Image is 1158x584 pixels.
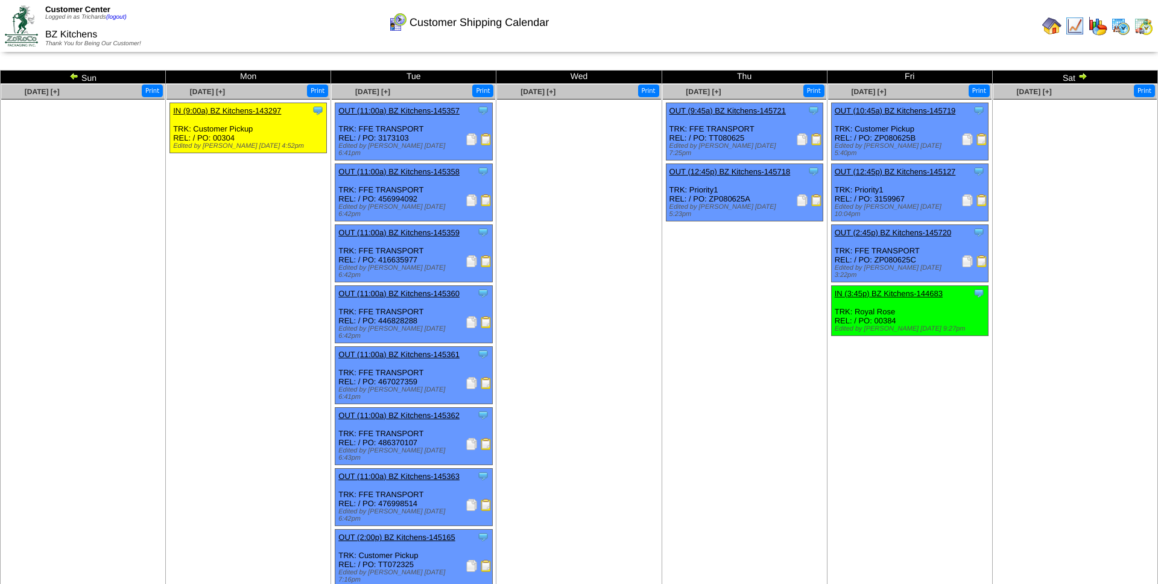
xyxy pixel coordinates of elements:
[338,167,460,176] a: OUT (11:00a) BZ Kitchens-145358
[961,255,973,267] img: Packing Slip
[835,264,988,279] div: Edited by [PERSON_NAME] [DATE] 3:22pm
[335,408,492,465] div: TRK: FFE TRANSPORT REL: / PO: 486370107
[969,84,990,97] button: Print
[25,87,60,96] a: [DATE] [+]
[466,377,478,389] img: Packing Slip
[973,104,985,116] img: Tooltip
[338,203,492,218] div: Edited by [PERSON_NAME] [DATE] 6:42pm
[811,133,823,145] img: Bill of Lading
[338,289,460,298] a: OUT (11:00a) BZ Kitchens-145360
[170,103,327,153] div: TRK: Customer Pickup REL: / PO: 00304
[338,228,460,237] a: OUT (11:00a) BZ Kitchens-145359
[480,194,492,206] img: Bill of Lading
[831,103,988,160] div: TRK: Customer Pickup REL: / PO: ZP080625B
[477,470,489,482] img: Tooltip
[5,5,38,46] img: ZoRoCo_Logo(Green%26Foil)%20jpg.webp
[520,87,555,96] a: [DATE] [+]
[961,194,973,206] img: Packing Slip
[466,499,478,511] img: Packing Slip
[480,377,492,389] img: Bill of Lading
[803,84,824,97] button: Print
[466,316,478,328] img: Packing Slip
[338,533,455,542] a: OUT (2:00p) BZ Kitchens-145165
[811,194,823,206] img: Bill of Lading
[976,194,988,206] img: Bill of Lading
[338,569,492,583] div: Edited by [PERSON_NAME] [DATE] 7:16pm
[669,203,823,218] div: Edited by [PERSON_NAME] [DATE] 5:23pm
[466,255,478,267] img: Packing Slip
[338,350,460,359] a: OUT (11:00a) BZ Kitchens-145361
[1065,16,1084,36] img: line_graph.gif
[338,472,460,481] a: OUT (11:00a) BZ Kitchens-145363
[480,133,492,145] img: Bill of Lading
[669,142,823,157] div: Edited by [PERSON_NAME] [DATE] 7:25pm
[477,409,489,421] img: Tooltip
[835,228,951,237] a: OUT (2:45p) BZ Kitchens-145720
[410,16,549,29] span: Customer Shipping Calendar
[835,142,988,157] div: Edited by [PERSON_NAME] [DATE] 5:40pm
[466,194,478,206] img: Packing Slip
[45,5,110,14] span: Customer Center
[335,225,492,282] div: TRK: FFE TRANSPORT REL: / PO: 416635977
[335,469,492,526] div: TRK: FFE TRANSPORT REL: / PO: 476998514
[335,286,492,343] div: TRK: FFE TRANSPORT REL: / PO: 446828288
[338,386,492,401] div: Edited by [PERSON_NAME] [DATE] 6:41pm
[686,87,721,96] span: [DATE] [+]
[1134,16,1153,36] img: calendarinout.gif
[808,104,820,116] img: Tooltip
[331,71,496,84] td: Tue
[480,499,492,511] img: Bill of Lading
[1,71,166,84] td: Sun
[961,133,973,145] img: Packing Slip
[466,133,478,145] img: Packing Slip
[338,508,492,522] div: Edited by [PERSON_NAME] [DATE] 6:42pm
[338,411,460,420] a: OUT (11:00a) BZ Kitchens-145362
[335,103,492,160] div: TRK: FFE TRANSPORT REL: / PO: 3173103
[106,14,127,21] a: (logout)
[338,447,492,462] div: Edited by [PERSON_NAME] [DATE] 6:43pm
[835,167,956,176] a: OUT (12:45p) BZ Kitchens-145127
[638,84,659,97] button: Print
[335,164,492,221] div: TRK: FFE TRANSPORT REL: / PO: 456994092
[1017,87,1052,96] span: [DATE] [+]
[190,87,225,96] a: [DATE] [+]
[796,133,808,145] img: Packing Slip
[992,71,1157,84] td: Sat
[480,255,492,267] img: Bill of Lading
[480,316,492,328] img: Bill of Lading
[1111,16,1130,36] img: calendarprod.gif
[1134,84,1155,97] button: Print
[45,14,127,21] span: Logged in as Trichards
[173,106,281,115] a: IN (9:00a) BZ Kitchens-143297
[338,264,492,279] div: Edited by [PERSON_NAME] [DATE] 6:42pm
[835,325,988,332] div: Edited by [PERSON_NAME] [DATE] 9:27pm
[496,71,662,84] td: Wed
[338,142,492,157] div: Edited by [PERSON_NAME] [DATE] 6:41pm
[477,287,489,299] img: Tooltip
[851,87,886,96] a: [DATE] [+]
[477,531,489,543] img: Tooltip
[835,289,943,298] a: IN (3:45p) BZ Kitchens-144683
[45,30,97,40] span: BZ Kitchens
[669,167,791,176] a: OUT (12:45p) BZ Kitchens-145718
[827,71,992,84] td: Fri
[477,226,489,238] img: Tooltip
[480,560,492,572] img: Bill of Lading
[835,106,956,115] a: OUT (10:45a) BZ Kitchens-145719
[388,13,407,32] img: calendarcustomer.gif
[973,226,985,238] img: Tooltip
[831,225,988,282] div: TRK: FFE TRANSPORT REL: / PO: ZP080625C
[472,84,493,97] button: Print
[477,165,489,177] img: Tooltip
[666,103,823,160] div: TRK: FFE TRANSPORT REL: / PO: TT080625
[69,71,79,81] img: arrowleft.gif
[831,286,988,336] div: TRK: Royal Rose REL: / PO: 00384
[835,203,988,218] div: Edited by [PERSON_NAME] [DATE] 10:04pm
[976,133,988,145] img: Bill of Lading
[808,165,820,177] img: Tooltip
[1042,16,1061,36] img: home.gif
